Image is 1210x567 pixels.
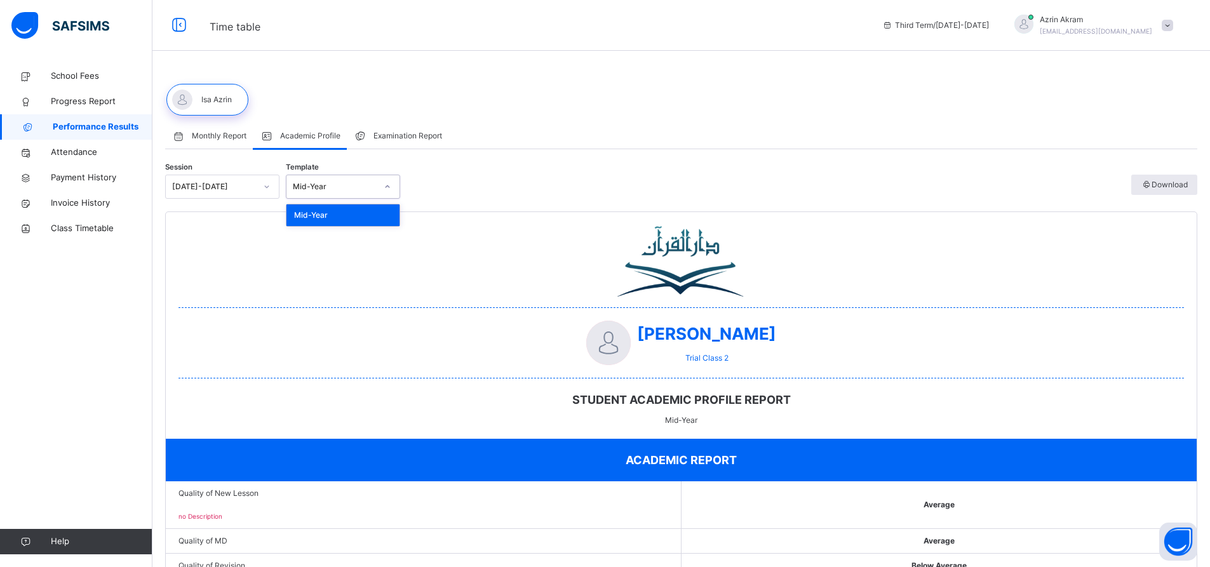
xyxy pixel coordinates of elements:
[685,353,729,363] span: Trial Class 2
[286,162,319,173] span: Template
[373,130,442,142] span: Examination Report
[617,225,745,301] img: school logo
[178,488,668,499] span: Quality of New Lesson
[51,95,152,108] span: Progress Report
[51,171,152,184] span: Payment History
[1002,14,1180,37] div: AzrinAkram
[1040,14,1152,25] span: Azrin Akram
[293,181,377,192] div: Mid-Year
[51,222,152,235] span: Class Timetable
[637,324,776,344] span: [PERSON_NAME]
[51,146,152,159] span: Attendance
[626,453,737,467] span: ACADEMIC REPORT
[53,121,152,133] span: Performance Results
[286,204,400,226] div: Mid-Year
[882,20,989,31] span: session/term information
[166,415,1197,426] span: Mid-Year
[51,197,152,210] span: Invoice History
[11,12,109,39] img: safsims
[166,391,1197,408] span: STUDENT ACADEMIC PROFILE REPORT
[51,70,152,83] span: School Fees
[165,162,192,173] span: Session
[178,512,222,520] span: no Description
[924,535,955,547] span: Average
[1159,523,1197,561] button: Open asap
[924,499,955,510] span: Average
[178,535,668,547] span: Quality of MD
[192,130,246,142] span: Monthly Report
[210,20,260,33] span: Time table
[1141,179,1188,190] span: Download
[172,181,256,192] div: [DATE]-[DATE]
[280,130,340,142] span: Academic Profile
[51,535,152,548] span: Help
[1040,27,1152,35] span: [EMAIL_ADDRESS][DOMAIN_NAME]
